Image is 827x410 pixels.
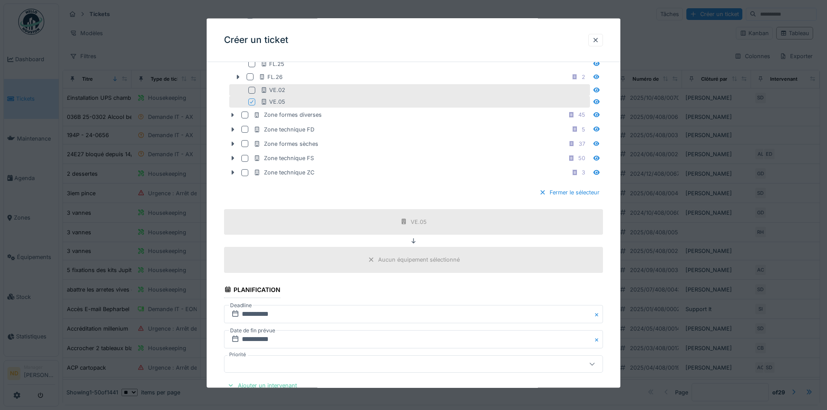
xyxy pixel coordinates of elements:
[229,325,276,335] label: Date de fin prévue
[411,217,427,226] div: VE.05
[582,125,585,133] div: 5
[593,330,603,348] button: Close
[378,256,460,264] div: Aucun équipement sélectionné
[254,168,314,177] div: Zone technique ZC
[229,300,253,310] label: Deadline
[224,35,288,46] h3: Créer un ticket
[254,154,314,162] div: Zone technique FS
[260,98,285,106] div: VE.05
[582,72,585,81] div: 2
[260,59,284,68] div: FL.25
[224,379,300,391] div: Ajouter un intervenant
[582,168,585,177] div: 3
[254,125,314,133] div: Zone technique FD
[254,139,318,148] div: Zone formes sèches
[593,305,603,323] button: Close
[579,139,585,148] div: 37
[227,351,248,358] label: Priorité
[536,187,603,198] div: Fermer le sélecteur
[578,111,585,119] div: 45
[259,72,283,81] div: FL.26
[260,86,285,94] div: VE.02
[224,283,280,298] div: Planification
[254,111,322,119] div: Zone formes diverses
[578,154,585,162] div: 50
